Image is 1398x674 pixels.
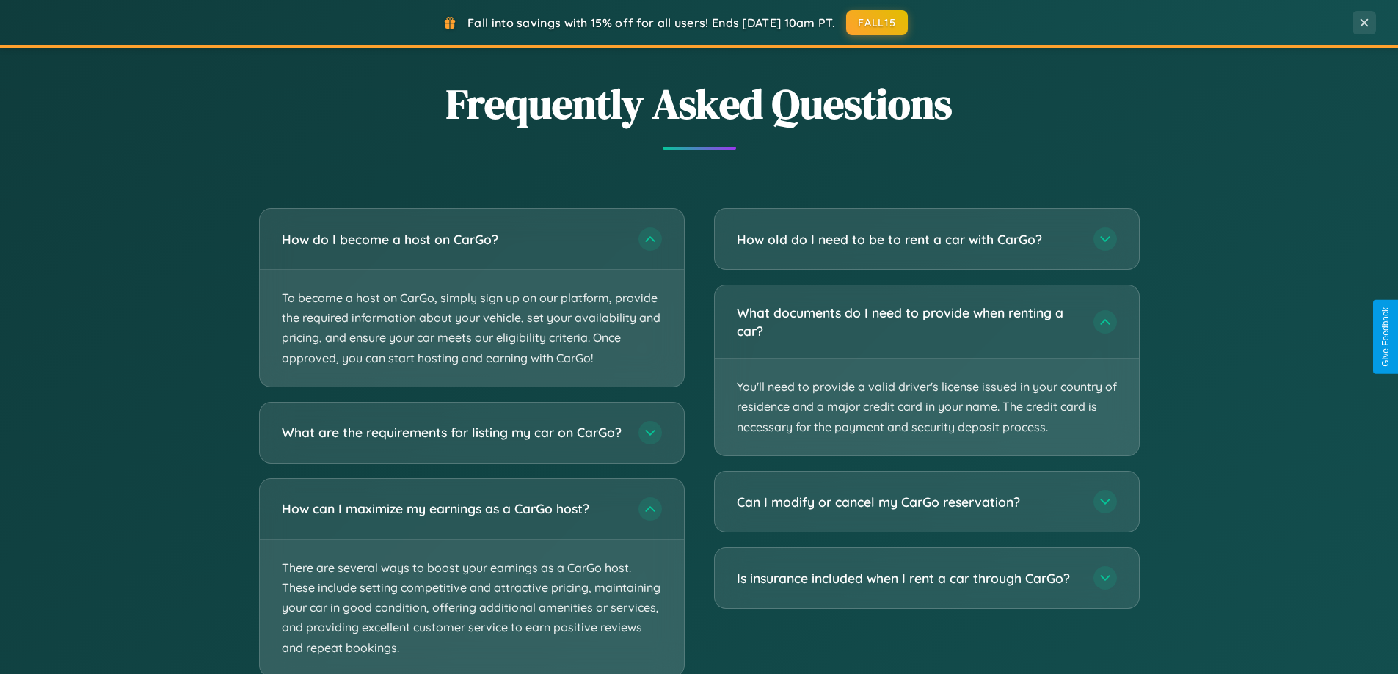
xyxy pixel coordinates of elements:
div: Give Feedback [1380,307,1391,367]
span: Fall into savings with 15% off for all users! Ends [DATE] 10am PT. [467,15,835,30]
p: To become a host on CarGo, simply sign up on our platform, provide the required information about... [260,270,684,387]
h3: How old do I need to be to rent a car with CarGo? [737,230,1079,249]
h3: Can I modify or cancel my CarGo reservation? [737,493,1079,511]
h2: Frequently Asked Questions [259,76,1140,132]
h3: What documents do I need to provide when renting a car? [737,304,1079,340]
h3: What are the requirements for listing my car on CarGo? [282,423,624,442]
h3: Is insurance included when I rent a car through CarGo? [737,569,1079,587]
h3: How can I maximize my earnings as a CarGo host? [282,499,624,518]
p: You'll need to provide a valid driver's license issued in your country of residence and a major c... [715,359,1139,455]
h3: How do I become a host on CarGo? [282,230,624,249]
button: FALL15 [846,10,908,35]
